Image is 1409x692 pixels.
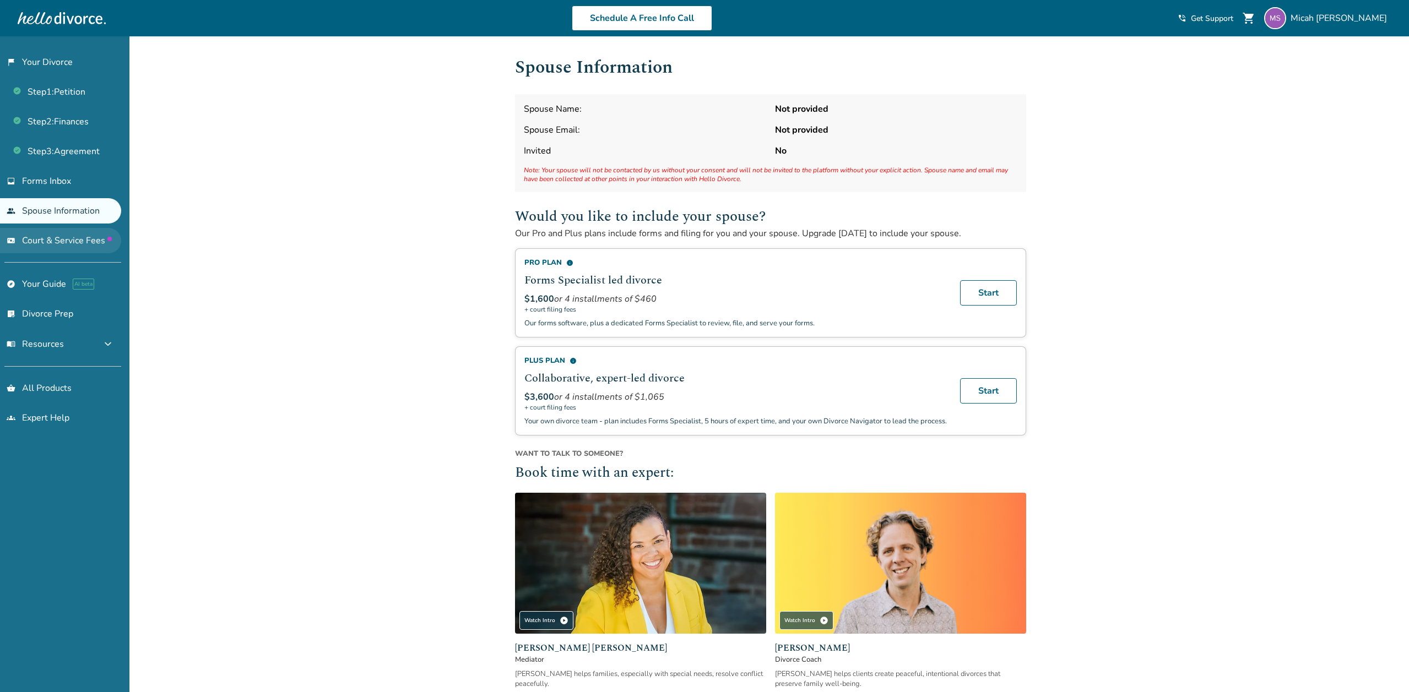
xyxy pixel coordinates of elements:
strong: Not provided [775,124,1017,136]
iframe: Chat Widget [1354,639,1409,692]
span: AI beta [73,279,94,290]
span: phone_in_talk [1178,14,1186,23]
div: Watch Intro [519,611,573,630]
span: explore [7,280,15,288]
span: shopping_cart [1242,12,1255,25]
span: Divorce Coach [775,655,1026,664]
div: or 4 installments of $1,065 [524,391,947,403]
span: groups [7,413,15,422]
span: Court & Service Fees [22,235,112,247]
span: $3,600 [524,391,554,403]
span: shopping_basket [7,384,15,393]
span: expand_more [101,337,115,351]
h1: Spouse Information [515,54,1026,81]
span: Want to talk to someone? [515,449,1026,459]
h2: Forms Specialist led divorce [524,272,947,288]
span: info [570,357,577,364]
span: info [566,259,573,266]
span: + court filing fees [524,305,947,314]
p: Our forms software, plus a dedicated Forms Specialist to review, file, and serve your forms. [524,318,947,328]
img: micahsager@gmail.com [1264,7,1286,29]
strong: Not provided [775,103,1017,115]
p: Our Pro and Plus plans include forms and filing for you and your spouse. Upgrade [DATE] to includ... [515,227,1026,239]
span: menu_book [7,340,15,348]
span: Spouse Name: [524,103,766,115]
span: Spouse Email: [524,124,766,136]
span: Get Support [1191,13,1233,24]
span: $1,600 [524,293,554,305]
span: [PERSON_NAME] [PERSON_NAME] [515,641,766,655]
div: Plus Plan [524,356,947,366]
span: list_alt_check [7,309,15,318]
a: Schedule A Free Info Call [572,6,712,31]
span: flag_2 [7,58,15,67]
a: Start [960,280,1017,306]
div: Watch Intro [779,611,833,630]
div: or 4 installments of $460 [524,293,947,305]
img: James Traub [775,493,1026,634]
a: phone_in_talkGet Support [1178,13,1233,24]
a: Start [960,378,1017,404]
div: Pro Plan [524,258,947,268]
span: Resources [7,338,64,350]
span: universal_currency_alt [7,236,15,245]
div: [PERSON_NAME] helps families, especially with special needs, resolve conflict peacefully. [515,669,766,689]
span: [PERSON_NAME] [775,641,1026,655]
span: Note: Your spouse will not be contacted by us without your consent and will not be invited to the... [524,166,1017,183]
span: Forms Inbox [22,175,71,187]
span: Invited [524,145,766,157]
span: play_circle [560,616,568,625]
span: people [7,206,15,215]
span: + court filing fees [524,403,947,412]
h2: Would you like to include your spouse? [515,205,1026,227]
strong: No [775,145,1017,157]
span: inbox [7,177,15,186]
div: [PERSON_NAME] helps clients create peaceful, intentional divorces that preserve family well-being. [775,669,1026,689]
h2: Book time with an expert: [515,463,1026,484]
span: Mediator [515,655,766,664]
h2: Collaborative, expert-led divorce [524,370,947,386]
span: Micah [PERSON_NAME] [1291,12,1391,24]
span: play_circle [820,616,828,625]
p: Your own divorce team - plan includes Forms Specialist, 5 hours of expert time, and your own Divo... [524,416,947,426]
img: Claudia Brown Coulter [515,493,766,634]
